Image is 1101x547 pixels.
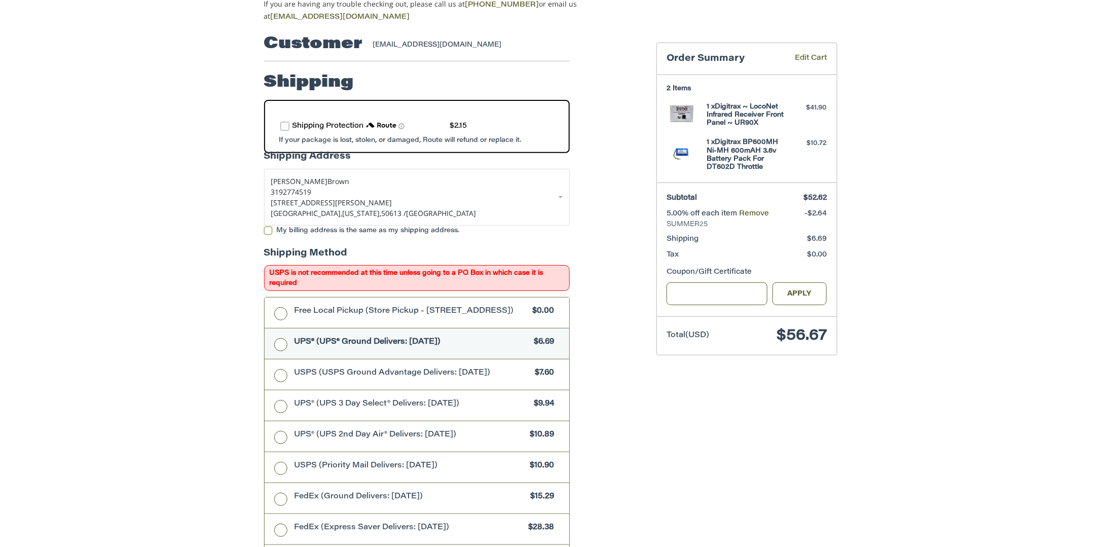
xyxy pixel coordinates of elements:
[528,306,555,317] span: $0.00
[294,429,525,441] span: UPS® (UPS 2nd Day Air® Delivers: [DATE])
[271,187,312,197] span: 3192774519
[264,247,348,266] legend: Shipping Method
[264,227,570,235] label: My billing address is the same as my shipping address.
[398,123,405,129] span: Learn more
[667,236,699,243] span: Shipping
[465,2,539,9] a: [PHONE_NUMBER]
[264,34,363,54] h2: Customer
[707,138,784,171] h4: 1 x Digitrax BP600MH Ni-MH 600mAH 3.6v Battery Pack For DT602D Throttle
[667,332,709,339] span: Total (USD)
[525,460,555,472] span: $10.90
[787,138,827,149] div: $10.72
[294,522,524,534] span: FedEx (Express Saver Delivers: [DATE])
[780,53,827,65] a: Edit Cart
[294,306,528,317] span: Free Local Pickup (Store Pickup - [STREET_ADDRESS])
[529,337,555,348] span: $6.69
[667,282,767,305] input: Gift Certificate or Coupon Code
[667,220,827,230] span: SUMMER25
[292,123,364,130] span: Shipping Protection
[667,267,827,278] div: Coupon/Gift Certificate
[739,210,769,217] a: Remove
[450,121,467,132] div: $2.15
[777,329,827,344] span: $56.67
[407,208,476,218] span: [GEOGRAPHIC_DATA]
[294,460,525,472] span: USPS (Priority Mail Delivers: [DATE])
[264,169,570,226] a: Enter or select a different address
[271,176,328,186] span: [PERSON_NAME]
[526,491,555,503] span: $15.29
[280,116,554,137] div: route shipping protection selector element
[807,236,827,243] span: $6.69
[382,208,407,218] span: 50613 /
[328,176,350,186] span: Brown
[294,398,529,410] span: UPS® (UPS 3 Day Select® Delivers: [DATE])
[264,72,354,93] h2: Shipping
[271,208,343,218] span: [GEOGRAPHIC_DATA],
[373,40,560,50] div: [EMAIL_ADDRESS][DOMAIN_NAME]
[294,337,529,348] span: UPS® (UPS® Ground Delivers: [DATE])
[667,195,697,202] span: Subtotal
[667,251,679,259] span: Tax
[264,265,570,291] span: USPS is not recommended at this time unless going to a PO Box in which case it is required
[804,210,827,217] span: -$2.64
[271,198,392,207] span: [STREET_ADDRESS][PERSON_NAME]
[271,14,410,21] a: [EMAIL_ADDRESS][DOMAIN_NAME]
[294,491,526,503] span: FedEx (Ground Delivers: [DATE])
[524,522,555,534] span: $28.38
[667,53,780,65] h3: Order Summary
[787,103,827,113] div: $41.90
[529,398,555,410] span: $9.94
[264,150,351,169] legend: Shipping Address
[667,210,739,217] span: 5.00% off each item
[803,195,827,202] span: $52.62
[773,282,827,305] button: Apply
[343,208,382,218] span: [US_STATE],
[279,137,522,143] span: If your package is lost, stolen, or damaged, Route will refund or replace it.
[530,368,555,379] span: $7.60
[294,368,530,379] span: USPS (USPS Ground Advantage Delivers: [DATE])
[525,429,555,441] span: $10.89
[667,85,827,93] h3: 2 Items
[807,251,827,259] span: $0.00
[707,103,784,128] h4: 1 x Digitrax ~ LocoNet Infrared Receiver Front Panel ~ UR90X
